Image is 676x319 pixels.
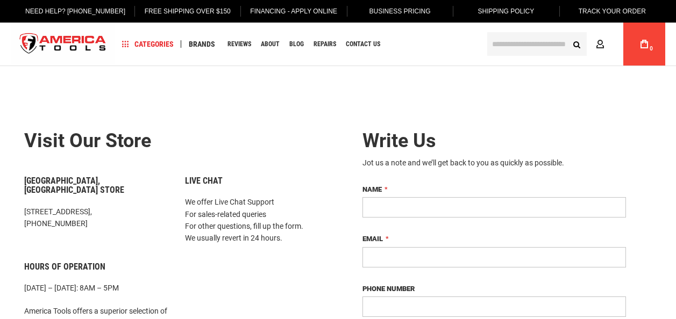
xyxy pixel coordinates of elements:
span: Phone Number [362,285,415,293]
a: Brands [184,37,220,52]
a: Reviews [223,37,256,52]
div: Jot us a note and we’ll get back to you as quickly as possible. [362,157,626,168]
span: Shipping Policy [478,8,535,15]
span: 0 [650,46,653,52]
p: We offer Live Chat Support For sales-related queries For other questions, fill up the form. We us... [185,196,330,244]
span: Write Us [362,129,436,152]
p: [DATE] – [DATE]: 8AM – 5PM [24,282,169,294]
span: Email [362,235,383,243]
span: Name [362,185,382,193]
a: 0 [634,23,654,66]
span: Contact Us [346,41,380,47]
span: Categories [122,40,174,48]
a: Blog [284,37,309,52]
a: store logo [11,24,115,64]
span: Brands [189,40,215,48]
a: About [256,37,284,52]
img: America Tools [11,24,115,64]
p: [STREET_ADDRESS], [PHONE_NUMBER] [24,206,169,230]
a: Contact Us [341,37,385,52]
span: Blog [289,41,304,47]
span: Reviews [227,41,251,47]
span: About [261,41,280,47]
h6: Hours of Operation [24,262,169,272]
h6: [GEOGRAPHIC_DATA], [GEOGRAPHIC_DATA] Store [24,176,169,195]
a: Repairs [309,37,341,52]
h2: Visit our store [24,130,330,152]
a: Categories [117,37,179,52]
span: Repairs [314,41,336,47]
button: Search [566,34,587,54]
h6: Live Chat [185,176,330,186]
